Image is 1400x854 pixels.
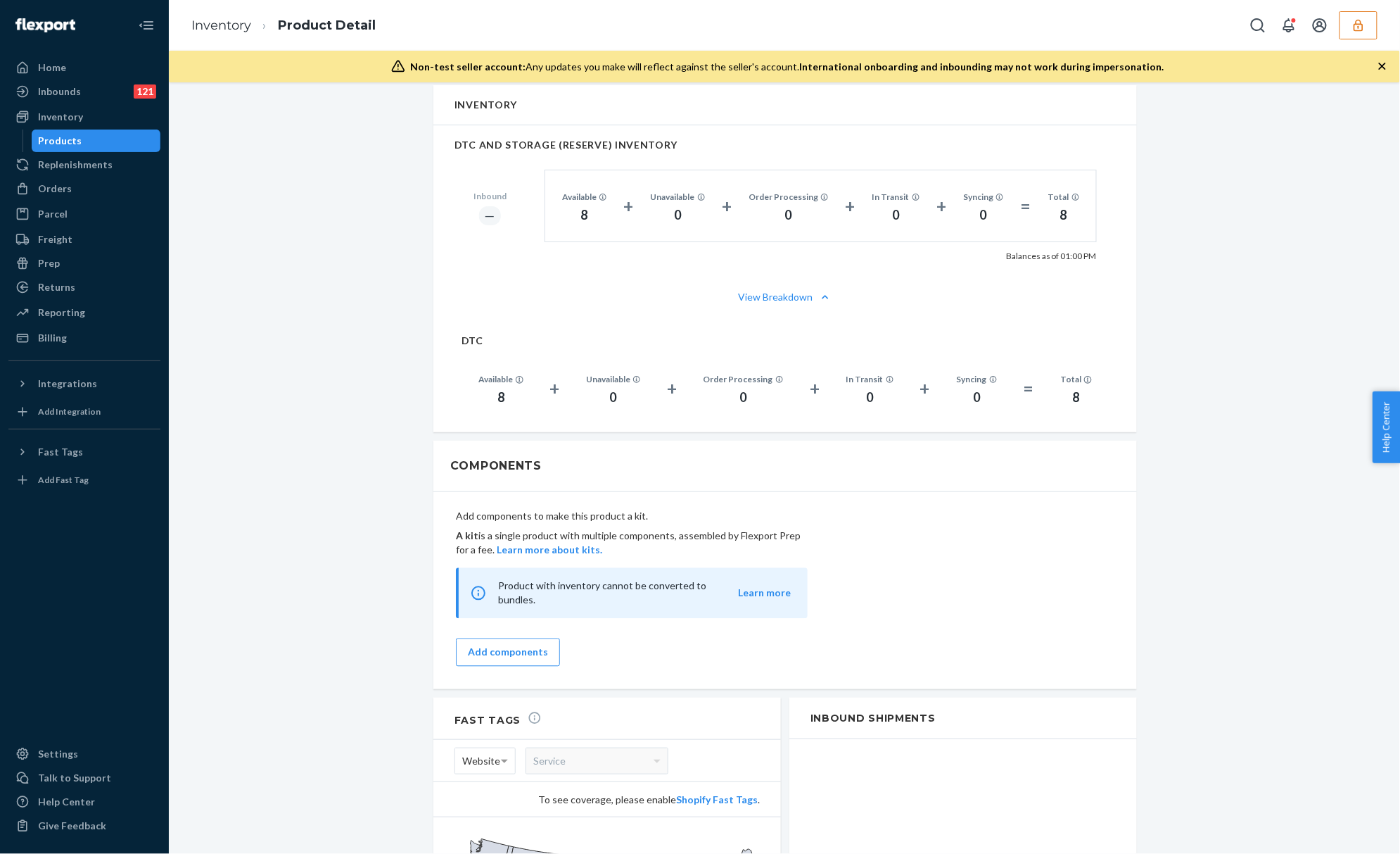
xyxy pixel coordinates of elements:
b: A kit [456,529,478,541]
a: Parcel [8,203,160,225]
button: View Breakdown [454,290,1116,304]
div: 0 [749,206,829,225]
div: Parcel [38,207,68,221]
div: 0 [704,389,784,407]
div: 8 [478,389,523,407]
button: Open Search Box [1244,11,1272,39]
div: 0 [846,389,894,407]
button: Open account menu [1306,11,1334,39]
div: Service [526,748,668,774]
div: Orders [38,182,72,196]
div: + [624,194,634,219]
h2: Fast Tags [454,711,542,727]
div: 0 [651,206,706,225]
a: Add Integration [8,401,160,423]
button: Learn more about kits. [497,543,602,557]
button: Add components [456,639,560,667]
a: Product Detail [278,18,376,33]
a: Billing [8,327,160,349]
h2: DTC AND STORAGE (RESERVE) INVENTORY [454,139,1116,150]
div: + [920,376,930,401]
a: Inbounds121 [8,80,160,103]
div: Billing [38,331,67,345]
a: Replenishments [8,153,160,176]
div: Available [562,191,607,203]
div: Settings [38,747,78,761]
div: Add Integration [38,406,101,417]
div: Products [39,134,82,148]
div: Returns [38,280,75,294]
div: + [846,194,855,219]
div: Syncing [957,373,998,385]
div: = [1024,376,1034,401]
div: 8 [1048,206,1080,225]
div: 0 [586,389,641,407]
button: Give Feedback [8,815,160,837]
div: Available [478,373,523,385]
ol: breadcrumbs [180,5,387,46]
div: Inventory [38,110,83,124]
span: Non-test seller account: [411,61,526,73]
div: In Transit [872,191,920,203]
a: Inventory [191,18,251,33]
div: + [936,194,946,219]
button: Close Navigation [132,11,160,39]
div: In Transit [846,373,894,385]
a: Freight [8,228,160,251]
div: Fast Tags [38,445,83,459]
div: Order Processing [704,373,784,385]
p: Balances as of 01:00 PM [1006,251,1097,262]
a: Home [8,56,160,79]
img: Flexport logo [15,18,75,32]
div: Talk to Support [38,771,111,785]
div: Help Center [38,795,95,809]
div: To see coverage, please enable . [454,793,760,807]
div: + [549,376,559,401]
p: is a single product with multiple components, assembled by Flexport Prep for a fee. [456,529,808,557]
a: Add Fast Tag [8,469,160,491]
div: Give Feedback [38,819,106,833]
span: International onboarding and inbounding may not work during impersonation. [800,61,1164,73]
div: + [810,376,820,401]
div: 0 [963,206,1004,225]
h2: DTC [462,335,1109,346]
button: Fast Tags [8,441,160,463]
a: Talk to Support [8,767,160,789]
div: Integrations [38,377,97,391]
h2: Components [450,458,542,475]
div: Total [1060,373,1092,385]
div: 8 [562,206,607,225]
div: Prep [38,256,60,270]
a: Inventory [8,106,160,128]
a: Help Center [8,791,160,813]
div: = [1021,194,1031,219]
span: Website [462,749,500,773]
div: ― [479,206,501,225]
a: Settings [8,743,160,765]
div: Add Fast Tag [38,474,89,486]
h2: Inventory [454,99,517,110]
div: 0 [957,389,998,407]
div: Inbound [473,190,507,202]
button: Help Center [1373,391,1400,463]
div: + [722,194,732,219]
div: Order Processing [749,191,829,203]
div: Inbounds [38,84,81,99]
button: Open notifications [1275,11,1303,39]
div: Any updates you make will reflect against the seller's account. [411,60,1164,74]
a: Orders [8,177,160,200]
div: Replenishments [38,158,113,172]
a: Reporting [8,301,160,324]
h2: Inbound Shipments [789,698,1137,739]
div: Total [1048,191,1080,203]
div: Freight [38,232,72,246]
div: + [667,376,677,401]
div: Unavailable [586,373,641,385]
div: Unavailable [651,191,706,203]
div: 0 [872,206,920,225]
div: Product with inventory cannot be converted to bundles. [456,568,808,619]
div: Home [38,61,66,75]
a: Returns [8,276,160,299]
div: Reporting [38,306,85,320]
